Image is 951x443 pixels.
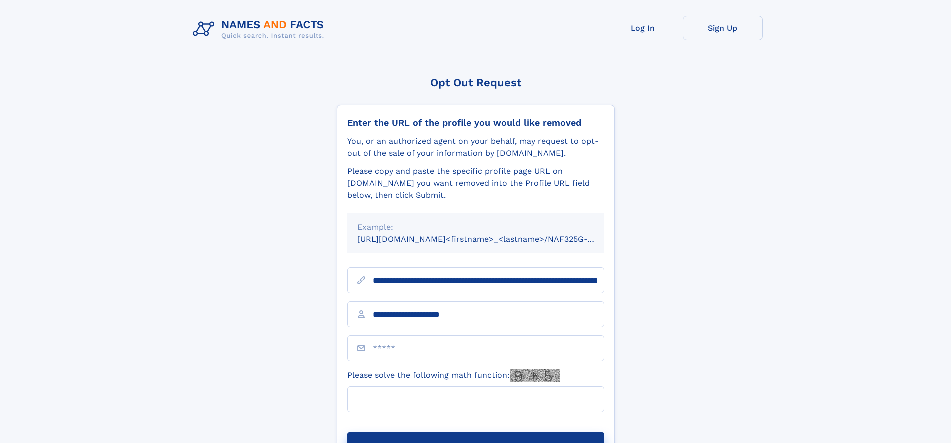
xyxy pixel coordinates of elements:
[347,369,560,382] label: Please solve the following math function:
[347,165,604,201] div: Please copy and paste the specific profile page URL on [DOMAIN_NAME] you want removed into the Pr...
[357,221,594,233] div: Example:
[683,16,763,40] a: Sign Up
[347,117,604,128] div: Enter the URL of the profile you would like removed
[337,76,615,89] div: Opt Out Request
[357,234,623,244] small: [URL][DOMAIN_NAME]<firstname>_<lastname>/NAF325G-xxxxxxxx
[189,16,332,43] img: Logo Names and Facts
[603,16,683,40] a: Log In
[347,135,604,159] div: You, or an authorized agent on your behalf, may request to opt-out of the sale of your informatio...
